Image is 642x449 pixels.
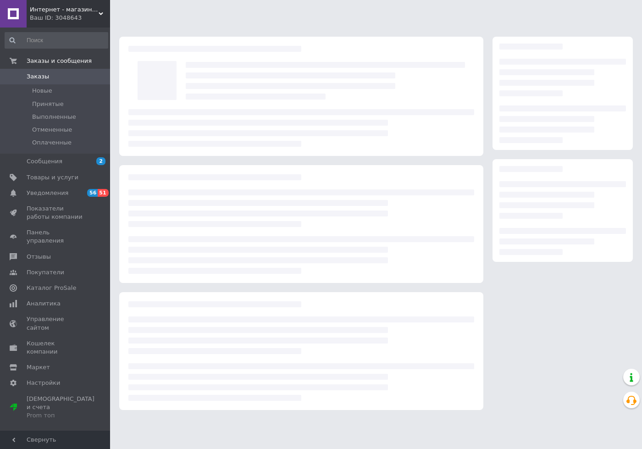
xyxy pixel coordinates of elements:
span: 51 [98,189,108,197]
span: Отзывы [27,253,51,261]
span: Уведомления [27,189,68,197]
input: Поиск [5,32,108,49]
span: Кошелек компании [27,339,85,356]
span: Аналитика [27,299,61,308]
span: Каталог ProSale [27,284,76,292]
span: Новые [32,87,52,95]
div: Ваш ID: 3048643 [30,14,110,22]
span: 56 [87,189,98,197]
span: Маркет [27,363,50,371]
span: Заказы [27,72,49,81]
span: Показатели работы компании [27,205,85,221]
span: Принятые [32,100,64,108]
div: Prom топ [27,411,94,420]
span: Покупатели [27,268,64,277]
span: Панель управления [27,228,85,245]
span: Управление сайтом [27,315,85,332]
span: Интернет - магазин ГЛАМУР [30,6,99,14]
span: Заказы и сообщения [27,57,92,65]
span: Сообщения [27,157,62,166]
span: Настройки [27,379,60,387]
span: Оплаченные [32,139,72,147]
span: [DEMOGRAPHIC_DATA] и счета [27,395,94,420]
span: Товары и услуги [27,173,78,182]
span: Отмененные [32,126,72,134]
span: 2 [96,157,105,165]
span: Выполненные [32,113,76,121]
